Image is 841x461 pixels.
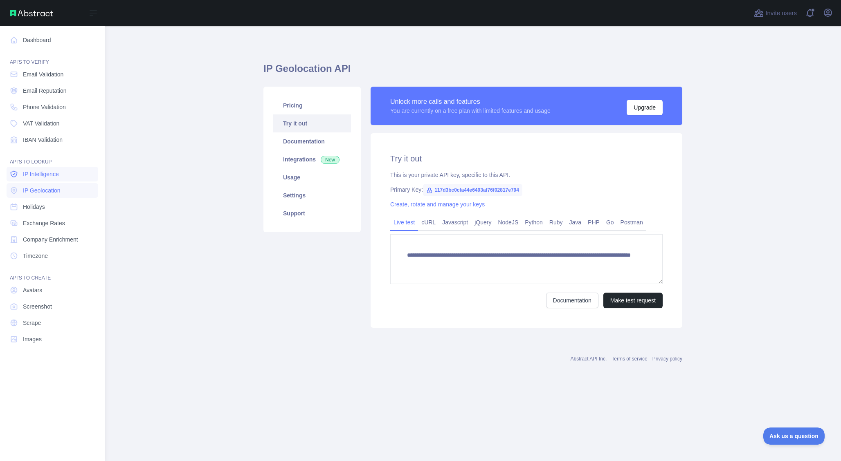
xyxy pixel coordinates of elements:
span: New [321,156,340,164]
span: IP Geolocation [23,186,61,195]
span: Images [23,335,42,343]
button: Make test request [603,293,663,308]
span: Exchange Rates [23,219,65,227]
a: Go [603,216,617,229]
a: Create, rotate and manage your keys [390,201,485,208]
a: Company Enrichment [7,232,98,247]
span: VAT Validation [23,119,59,128]
a: Timezone [7,248,98,263]
span: 117d3bc0cfa44e6493af76f02817e794 [423,184,522,196]
div: You are currently on a free plan with limited features and usage [390,107,551,115]
a: Holidays [7,199,98,214]
a: Support [273,204,351,222]
span: IBAN Validation [23,136,63,144]
a: VAT Validation [7,116,98,131]
a: IBAN Validation [7,132,98,147]
a: NodeJS [495,216,522,229]
span: Email Reputation [23,87,67,95]
a: Postman [617,216,646,229]
span: Avatars [23,286,42,294]
a: Settings [273,186,351,204]
a: Email Validation [7,67,98,82]
span: IP Intelligence [23,170,59,178]
span: Scrape [23,319,41,327]
a: Live test [390,216,418,229]
span: Screenshot [23,302,52,311]
a: Images [7,332,98,347]
a: Email Reputation [7,83,98,98]
a: Pricing [273,96,351,114]
iframe: Toggle Customer Support [763,427,825,445]
div: API'S TO CREATE [7,265,98,281]
div: Unlock more calls and features [390,97,551,107]
a: cURL [418,216,439,229]
div: This is your private API key, specific to this API. [390,171,663,179]
a: Integrations New [273,150,351,168]
a: jQuery [471,216,495,229]
a: IP Geolocation [7,183,98,198]
a: Privacy policy [652,356,682,362]
a: IP Intelligence [7,167,98,181]
a: Ruby [546,216,566,229]
a: Exchange Rates [7,216,98,230]
span: Company Enrichment [23,235,78,244]
a: Python [522,216,546,229]
div: API'S TO LOOKUP [7,149,98,165]
a: Screenshot [7,299,98,314]
span: Phone Validation [23,103,66,111]
a: Try it out [273,114,351,132]
h2: Try it out [390,153,663,164]
span: Holidays [23,203,45,211]
div: Primary Key: [390,186,663,194]
a: PHP [585,216,603,229]
img: Abstract API [10,10,53,16]
a: Documentation [546,293,598,308]
span: Timezone [23,252,48,260]
a: Java [566,216,585,229]
a: Phone Validation [7,100,98,114]
a: Avatars [7,283,98,298]
a: Abstract API Inc. [571,356,607,362]
a: Scrape [7,316,98,330]
button: Invite users [752,7,798,20]
span: Email Validation [23,70,63,78]
a: Terms of service [612,356,647,362]
span: Invite users [765,9,797,18]
a: Dashboard [7,33,98,47]
a: Documentation [273,132,351,150]
a: Usage [273,168,351,186]
button: Upgrade [627,100,663,115]
a: Javascript [439,216,471,229]
div: API'S TO VERIFY [7,49,98,65]
h1: IP Geolocation API [263,62,682,82]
